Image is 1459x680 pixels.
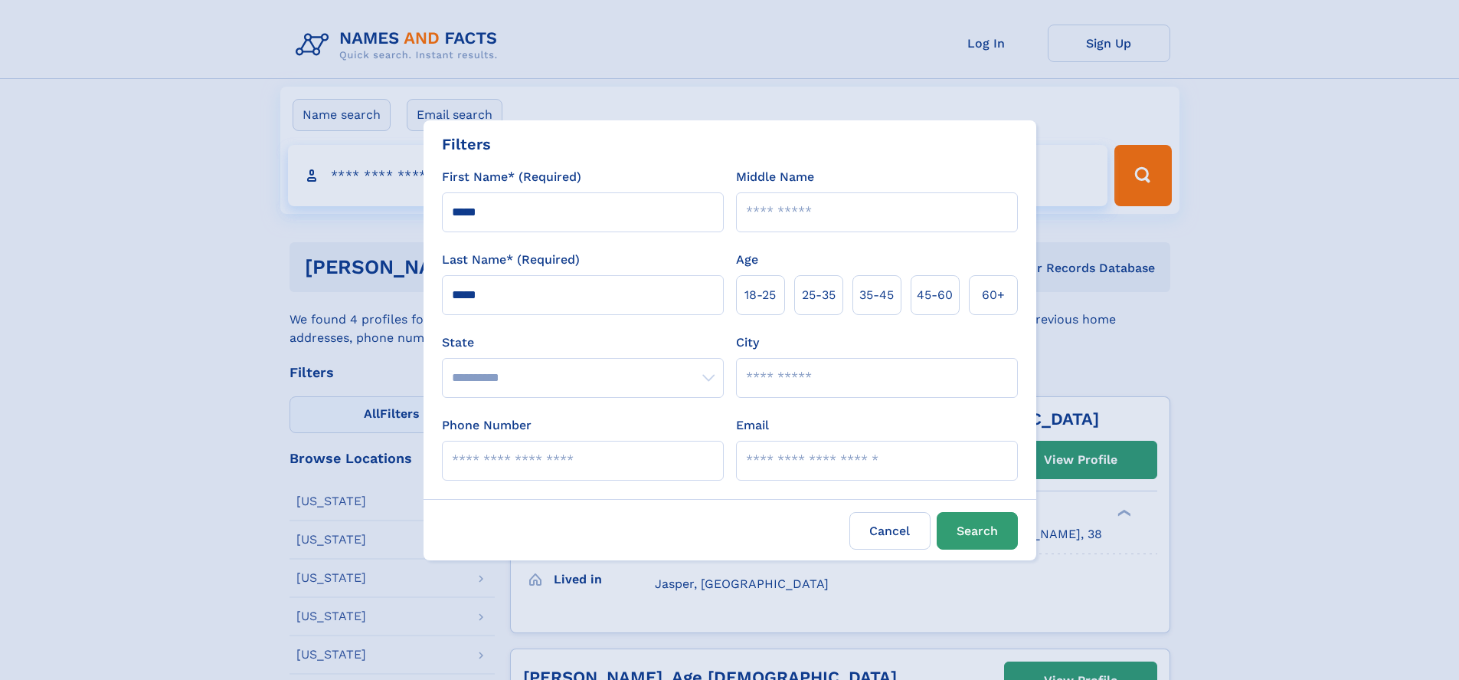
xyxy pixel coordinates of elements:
label: Age [736,251,758,269]
label: Last Name* (Required) [442,251,580,269]
label: State [442,333,724,352]
label: Middle Name [736,168,814,186]
button: Search [937,512,1018,550]
span: 18‑25 [744,286,776,304]
span: 60+ [982,286,1005,304]
div: Filters [442,133,491,156]
label: Phone Number [442,416,532,435]
label: First Name* (Required) [442,168,581,186]
span: 45‑60 [917,286,953,304]
span: 25‑35 [802,286,836,304]
label: Cancel [849,512,931,550]
label: City [736,333,759,352]
label: Email [736,416,769,435]
span: 35‑45 [859,286,894,304]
